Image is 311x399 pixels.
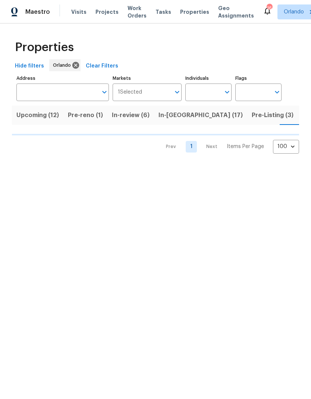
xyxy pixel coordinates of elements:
[83,59,121,73] button: Clear Filters
[180,8,209,16] span: Properties
[118,89,142,95] span: 1 Selected
[25,8,50,16] span: Maestro
[252,110,293,120] span: Pre-Listing (3)
[53,62,74,69] span: Orlando
[71,8,87,16] span: Visits
[49,59,81,71] div: Orlando
[113,76,182,81] label: Markets
[12,59,47,73] button: Hide filters
[155,9,171,15] span: Tasks
[235,76,282,81] label: Flags
[272,87,282,97] button: Open
[99,87,110,97] button: Open
[185,76,232,81] label: Individuals
[86,62,118,71] span: Clear Filters
[128,4,147,19] span: Work Orders
[227,143,264,150] p: Items Per Page
[68,110,103,120] span: Pre-reno (1)
[112,110,150,120] span: In-review (6)
[222,87,232,97] button: Open
[273,137,299,156] div: 100
[158,110,243,120] span: In-[GEOGRAPHIC_DATA] (17)
[172,87,182,97] button: Open
[186,141,197,153] a: Goto page 1
[284,8,304,16] span: Orlando
[15,62,44,71] span: Hide filters
[16,110,59,120] span: Upcoming (12)
[15,44,74,51] span: Properties
[218,4,254,19] span: Geo Assignments
[267,4,272,12] div: 16
[95,8,119,16] span: Projects
[16,76,109,81] label: Address
[159,140,299,154] nav: Pagination Navigation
